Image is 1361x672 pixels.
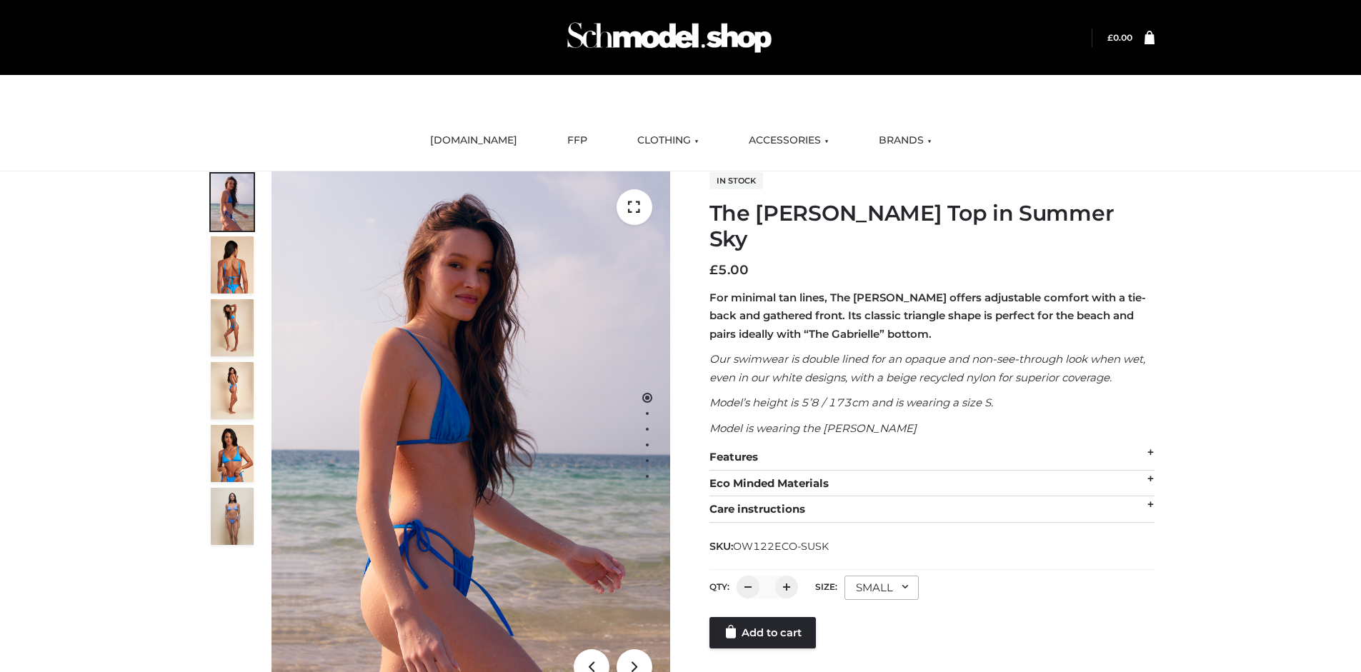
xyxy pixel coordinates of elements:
[738,125,839,156] a: ACCESSORIES
[557,125,598,156] a: FFP
[709,496,1155,523] div: Care instructions
[562,9,777,66] img: Schmodel Admin 964
[709,581,729,592] label: QTY:
[1107,32,1113,43] span: £
[709,396,993,409] em: Model’s height is 5’8 / 173cm and is wearing a size S.
[709,262,718,278] span: £
[211,425,254,482] img: 2.Alex-top_CN-1-1-2.jpg
[627,125,709,156] a: CLOTHING
[709,471,1155,497] div: Eco Minded Materials
[709,421,917,435] em: Model is wearing the [PERSON_NAME]
[844,576,919,600] div: SMALL
[709,538,830,555] span: SKU:
[709,617,816,648] a: Add to cart
[868,125,942,156] a: BRANDS
[419,125,528,156] a: [DOMAIN_NAME]
[815,581,837,592] label: Size:
[709,444,1155,471] div: Features
[709,291,1146,341] strong: For minimal tan lines, The [PERSON_NAME] offers adjustable comfort with a tie-back and gathered f...
[211,488,254,545] img: SSVC.jpg
[211,299,254,356] img: 4.Alex-top_CN-1-1-2.jpg
[733,540,829,553] span: OW122ECO-SUSK
[1107,32,1132,43] a: £0.00
[709,172,763,189] span: In stock
[709,201,1155,252] h1: The [PERSON_NAME] Top in Summer Sky
[1107,32,1132,43] bdi: 0.00
[709,352,1145,384] em: Our swimwear is double lined for an opaque and non-see-through look when wet, even in our white d...
[211,362,254,419] img: 3.Alex-top_CN-1-1-2.jpg
[211,236,254,294] img: 5.Alex-top_CN-1-1_1-1.jpg
[211,174,254,231] img: 1.Alex-top_SS-1_4464b1e7-c2c9-4e4b-a62c-58381cd673c0-1.jpg
[709,262,749,278] bdi: 5.00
